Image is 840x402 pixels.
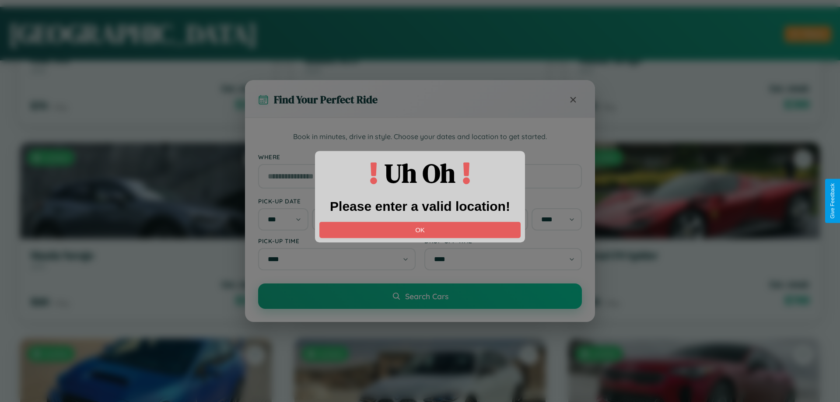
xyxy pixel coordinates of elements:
label: Drop-off Date [424,197,582,205]
label: Drop-off Time [424,237,582,245]
h3: Find Your Perfect Ride [274,92,378,107]
label: Pick-up Date [258,197,416,205]
label: Where [258,153,582,161]
p: Book in minutes, drive in style. Choose your dates and location to get started. [258,131,582,143]
span: Search Cars [405,291,448,301]
label: Pick-up Time [258,237,416,245]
